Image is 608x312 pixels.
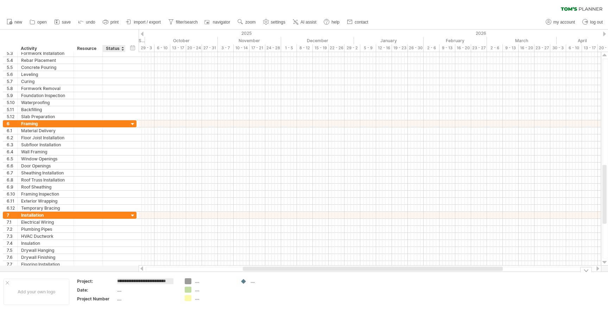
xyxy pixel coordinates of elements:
div: Flooring Installation [21,261,70,268]
div: Waterproofing [21,99,70,106]
div: 12 - 16 [376,44,392,52]
div: 22 - 26 [329,44,344,52]
span: my account [553,20,575,25]
div: 7.2 [7,226,17,233]
div: Window Openings [21,155,70,162]
div: 5.6 [7,71,17,78]
div: 6.12 [7,205,17,211]
div: 13 - 17 [170,44,186,52]
div: 9 - 13 [503,44,519,52]
div: 6.5 [7,155,17,162]
div: Backfilling [21,106,70,113]
span: save [62,20,71,25]
div: October 2025 [145,37,218,44]
a: new [5,18,24,27]
div: Roof Sheathing [21,184,70,190]
div: Temporary Bracing [21,205,70,211]
div: .... [251,278,289,284]
div: Material Delivery [21,127,70,134]
div: Insulation [21,240,70,247]
div: Installation [21,212,70,218]
span: contact [355,20,368,25]
span: new [14,20,22,25]
div: 6.9 [7,184,17,190]
a: my account [544,18,577,27]
div: 6.10 [7,191,17,197]
div: 7.3 [7,233,17,240]
div: 5.3 [7,50,17,57]
div: .... [195,278,233,284]
div: 5.10 [7,99,17,106]
div: 6.3 [7,141,17,148]
span: import / export [134,20,161,25]
a: import / export [124,18,163,27]
div: Rebar Placement [21,57,70,64]
div: 26 - 30 [408,44,424,52]
div: 6 - 10 [566,44,582,52]
span: zoom [245,20,255,25]
a: contact [345,18,370,27]
div: 5 - 9 [360,44,376,52]
a: AI assist [291,18,318,27]
a: help [322,18,342,27]
a: save [52,18,73,27]
a: open [28,18,49,27]
div: Drywall Hanging [21,247,70,254]
span: AI assist [300,20,316,25]
div: 7.1 [7,219,17,225]
div: Electrical Wiring [21,219,70,225]
div: 8 - 12 [297,44,313,52]
div: Roof Truss Installation [21,177,70,183]
div: Framing [21,120,70,127]
span: navigator [213,20,230,25]
div: Project Number [77,296,116,302]
div: Formwork Removal [21,85,70,92]
div: 20 - 24 [186,44,202,52]
div: 5.7 [7,78,17,85]
div: 29 - 3 [139,44,154,52]
div: 7.7 [7,261,17,268]
div: 2 - 6 [424,44,439,52]
div: 30 - 3 [550,44,566,52]
div: Plumbing Pipes [21,226,70,233]
div: 9 - 13 [439,44,455,52]
div: March 2026 [487,37,557,44]
a: filter/search [166,18,200,27]
div: Floor Joist Installation [21,134,70,141]
span: filter/search [176,20,198,25]
div: .... [117,287,176,293]
span: help [331,20,340,25]
div: January 2026 [354,37,424,44]
div: 5.9 [7,92,17,99]
div: 27 - 31 [202,44,218,52]
div: 7 [7,212,17,218]
div: Slab Preparation [21,113,70,120]
div: Exterior Wrapping [21,198,70,204]
div: 6.4 [7,148,17,155]
div: 6 [7,120,17,127]
div: 6.2 [7,134,17,141]
div: Status [106,45,121,52]
div: Door Openings [21,163,70,169]
div: 5.12 [7,113,17,120]
div: 5.5 [7,64,17,71]
div: .... [117,296,176,302]
a: navigator [203,18,232,27]
div: Drywall Finishing [21,254,70,261]
a: undo [76,18,97,27]
div: 6.1 [7,127,17,134]
div: 17 - 21 [249,44,265,52]
a: settings [261,18,287,27]
div: 7.5 [7,247,17,254]
div: Framing Inspection [21,191,70,197]
span: log out [590,20,603,25]
div: 6.11 [7,198,17,204]
div: 6.6 [7,163,17,169]
div: Foundation Inspection [21,92,70,99]
div: 5.4 [7,57,17,64]
div: 23 - 27 [534,44,550,52]
div: 19 - 23 [392,44,408,52]
span: undo [86,20,95,25]
span: settings [271,20,285,25]
div: Resource [77,45,99,52]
